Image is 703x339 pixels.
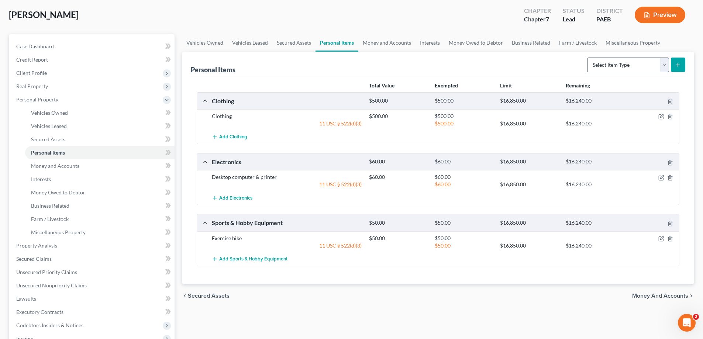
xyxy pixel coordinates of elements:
span: Unsecured Priority Claims [16,269,77,275]
a: Vehicles Leased [228,34,272,52]
span: Vehicles Owned [31,110,68,116]
div: $16,850.00 [496,242,562,249]
div: Desktop computer & printer [208,173,365,181]
span: Miscellaneous Property [31,229,86,235]
strong: Limit [500,82,512,89]
div: Sports & Hobby Equipment [208,219,365,226]
span: Secured Assets [31,136,65,142]
strong: Remaining [566,82,590,89]
div: Status [563,7,585,15]
button: Preview [635,7,685,23]
div: $16,240.00 [562,120,627,127]
a: Secured Assets [272,34,316,52]
span: Farm / Livestock [31,216,69,222]
span: Money Owed to Debtor [31,189,85,196]
div: $16,240.00 [562,158,627,165]
div: $60.00 [431,181,496,188]
div: $50.00 [431,235,496,242]
a: Farm / Livestock [25,212,175,226]
a: Business Related [25,199,175,212]
span: Lawsuits [16,295,36,302]
button: Add Electronics [212,191,252,205]
a: Interests [25,173,175,186]
span: Personal Items [31,149,65,156]
strong: Exempted [435,82,458,89]
a: Unsecured Priority Claims [10,266,175,279]
div: $50.00 [431,219,496,226]
div: Chapter [524,15,551,24]
div: Lead [563,15,585,24]
span: Secured Assets [188,293,230,299]
div: $50.00 [365,235,431,242]
div: District [596,7,623,15]
i: chevron_left [182,293,188,299]
a: Money and Accounts [358,34,416,52]
a: Secured Claims [10,252,175,266]
a: Vehicles Leased [25,120,175,133]
div: $16,850.00 [496,181,562,188]
span: 7 [546,15,549,23]
div: $50.00 [431,242,496,249]
button: Add Sports & Hobby Equipment [212,252,287,266]
span: Real Property [16,83,48,89]
div: $500.00 [431,113,496,120]
span: Executory Contracts [16,309,63,315]
span: Secured Claims [16,256,52,262]
span: Add Clothing [219,134,247,140]
span: Money and Accounts [632,293,688,299]
div: $16,850.00 [496,219,562,226]
div: $16,240.00 [562,97,627,104]
a: Vehicles Owned [182,34,228,52]
span: Unsecured Nonpriority Claims [16,282,87,288]
span: Add Sports & Hobby Equipment [219,256,287,262]
div: Exercise bike [208,235,365,242]
a: Farm / Livestock [555,34,601,52]
span: Business Related [31,203,69,209]
div: $16,850.00 [496,158,562,165]
span: Money and Accounts [31,163,79,169]
div: $500.00 [365,97,431,104]
div: $60.00 [431,158,496,165]
div: 11 USC § 522(d)(3) [208,181,365,188]
a: Business Related [507,34,555,52]
div: PAEB [596,15,623,24]
div: 11 USC § 522(d)(3) [208,242,365,249]
div: $500.00 [431,120,496,127]
a: Case Dashboard [10,40,175,53]
div: 11 USC § 522(d)(3) [208,120,365,127]
button: Money and Accounts chevron_right [632,293,694,299]
div: Personal Items [191,65,235,74]
span: Vehicles Leased [31,123,67,129]
i: chevron_right [688,293,694,299]
a: Lawsuits [10,292,175,305]
span: Credit Report [16,56,48,63]
div: $50.00 [365,219,431,226]
a: Personal Items [316,34,358,52]
span: Codebtors Insiders & Notices [16,322,83,328]
div: Clothing [208,113,365,120]
span: [PERSON_NAME] [9,9,79,20]
a: Money Owed to Debtor [25,186,175,199]
strong: Total Value [369,82,394,89]
a: Vehicles Owned [25,106,175,120]
a: Property Analysis [10,239,175,252]
a: Interests [416,34,444,52]
span: 2 [693,314,699,320]
button: Add Clothing [212,130,247,144]
div: $16,240.00 [562,219,627,226]
a: Secured Assets [25,133,175,146]
div: Chapter [524,7,551,15]
a: Miscellaneous Property [601,34,665,52]
a: Money Owed to Debtor [444,34,507,52]
a: Miscellaneous Property [25,226,175,239]
div: $16,240.00 [562,181,627,188]
div: $16,240.00 [562,242,627,249]
iframe: Intercom live chat [678,314,696,332]
span: Personal Property [16,96,58,103]
div: $60.00 [365,173,431,181]
span: Property Analysis [16,242,57,249]
div: Clothing [208,97,365,105]
div: $500.00 [431,97,496,104]
span: Add Electronics [219,195,252,201]
a: Personal Items [25,146,175,159]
